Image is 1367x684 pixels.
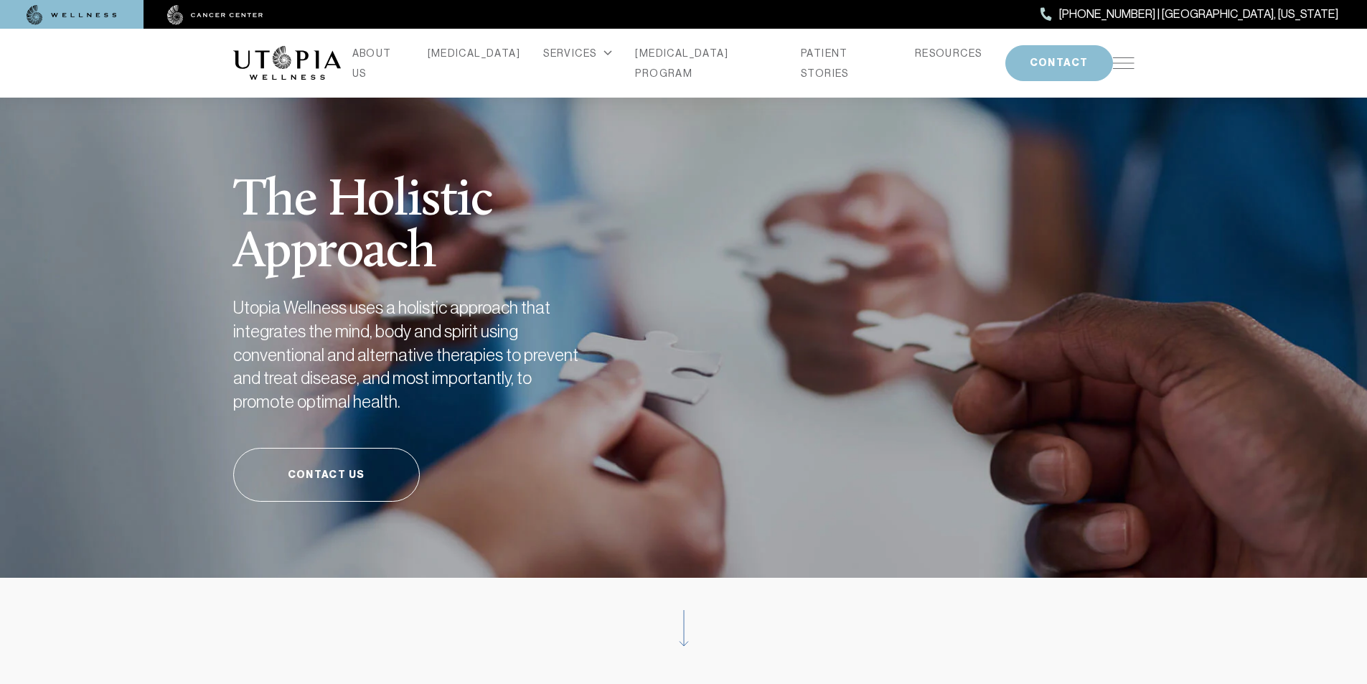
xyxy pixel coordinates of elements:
a: ABOUT US [352,43,405,83]
span: [PHONE_NUMBER] | [GEOGRAPHIC_DATA], [US_STATE] [1059,5,1338,24]
img: cancer center [167,5,263,25]
div: SERVICES [543,43,612,63]
h1: The Holistic Approach [233,140,657,279]
a: PATIENT STORIES [801,43,892,83]
img: wellness [27,5,117,25]
img: logo [233,46,341,80]
a: [MEDICAL_DATA] PROGRAM [635,43,778,83]
button: CONTACT [1005,45,1113,81]
a: Contact Us [233,448,420,502]
h2: Utopia Wellness uses a holistic approach that integrates the mind, body and spirit using conventi... [233,296,592,413]
a: [PHONE_NUMBER] | [GEOGRAPHIC_DATA], [US_STATE] [1040,5,1338,24]
img: icon-hamburger [1113,57,1135,69]
a: [MEDICAL_DATA] [428,43,521,63]
a: RESOURCES [915,43,982,63]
